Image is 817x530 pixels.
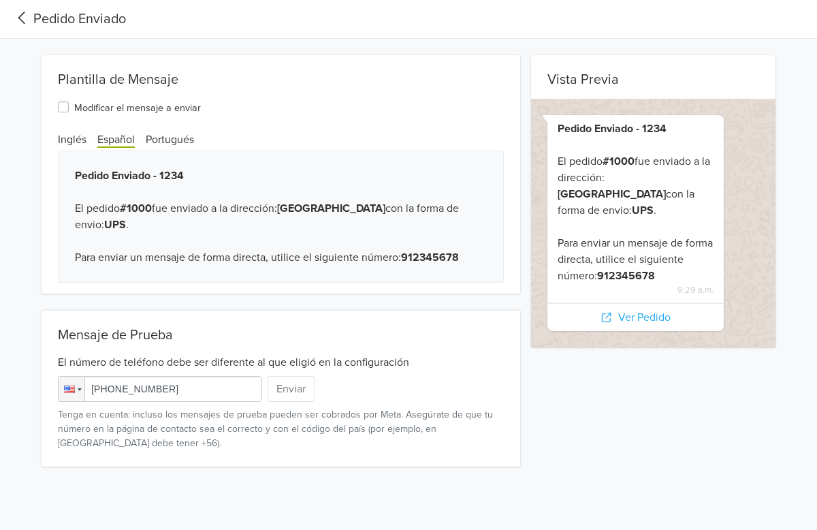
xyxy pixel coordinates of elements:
b: 912345678 [597,269,655,283]
div: Plantilla de Mensaje [42,55,520,93]
b: UPS [104,218,126,232]
a: Pedido Enviado [11,9,126,29]
div: United States: + 1 [59,377,84,401]
div: El pedido fue enviado a la dirección: con la forma de envio: . Para enviar un mensaje de forma di... [558,121,714,284]
button: Enviar [268,376,315,402]
b: Pedido Enviado - 1234 [75,169,184,183]
small: Tenga en cuenta: incluso los mensajes de prueba pueden ser cobrados por Meta. Asegúrate de que tu... [58,407,504,450]
b: [GEOGRAPHIC_DATA] [558,187,666,201]
b: UPS [632,204,654,217]
b: [GEOGRAPHIC_DATA] [277,202,385,215]
b: #1000 [120,202,152,215]
span: Inglés [58,133,86,146]
span: Español [97,133,135,148]
div: El pedido fue enviado a la dirección: con la forma de envio: . Para enviar un mensaje de forma di... [58,151,504,283]
input: 1 (702) 123-4567 [58,376,262,402]
div: El número de teléfono debe ser diferente al que eligió en la configuración [58,349,504,371]
span: Portugués [146,133,194,146]
div: Vista Previa [531,55,775,93]
span: 9:29 a.m. [558,284,714,297]
label: Modificar el mensaje a enviar [74,99,201,115]
b: #1000 [603,155,635,168]
div: Ver Pedido [547,303,724,331]
b: Pedido Enviado - 1234 [558,122,667,136]
b: 912345678 [401,251,459,264]
div: Mensaje de Prueba [58,327,504,343]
